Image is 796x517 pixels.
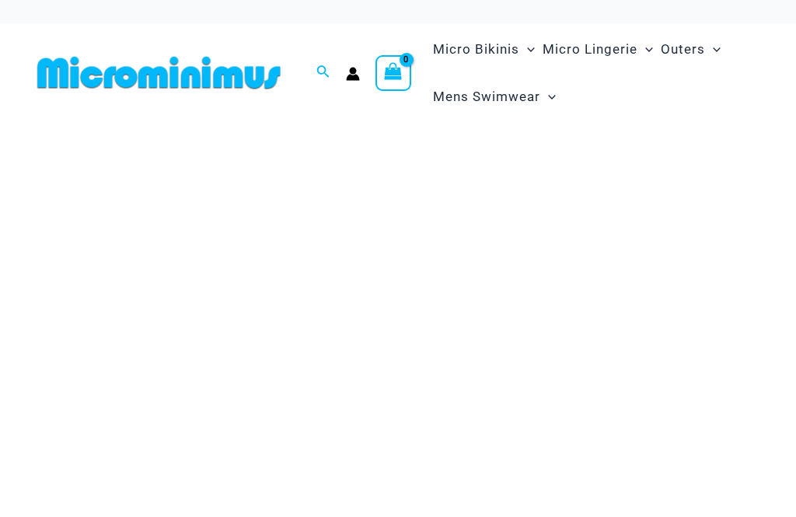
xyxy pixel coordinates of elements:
[637,30,653,69] span: Menu Toggle
[543,30,637,69] span: Micro Lingerie
[433,77,540,117] span: Mens Swimwear
[433,30,519,69] span: Micro Bikinis
[31,55,287,90] img: MM SHOP LOGO FLAT
[427,23,765,123] nav: Site Navigation
[375,55,411,91] a: View Shopping Cart, empty
[705,30,721,69] span: Menu Toggle
[661,30,705,69] span: Outers
[657,26,724,73] a: OutersMenu ToggleMenu Toggle
[429,73,560,121] a: Mens SwimwearMenu ToggleMenu Toggle
[519,30,535,69] span: Menu Toggle
[346,67,360,81] a: Account icon link
[429,26,539,73] a: Micro BikinisMenu ToggleMenu Toggle
[316,63,330,82] a: Search icon link
[539,26,657,73] a: Micro LingerieMenu ToggleMenu Toggle
[540,77,556,117] span: Menu Toggle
